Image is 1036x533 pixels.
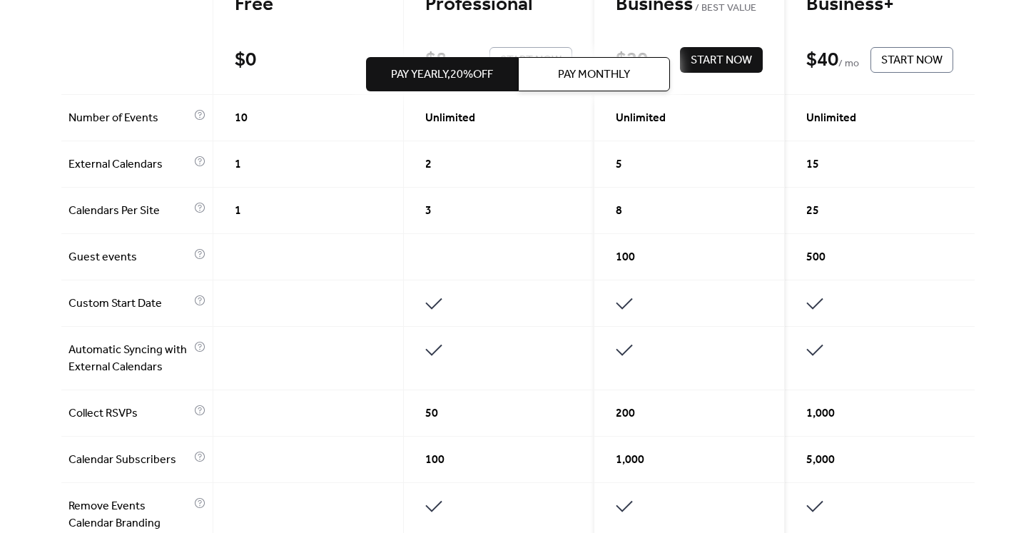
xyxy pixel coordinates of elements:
span: 500 [806,249,826,266]
span: 25 [806,203,819,220]
span: 1,000 [806,405,835,422]
span: Automatic Syncing with External Calendars [68,342,191,376]
span: Pay Monthly [558,66,630,83]
span: 50 [425,405,438,422]
span: Start Now [691,52,752,69]
span: Calendars Per Site [68,203,191,220]
span: Collect RSVPs [68,405,191,422]
div: $ 0 [235,48,256,73]
button: Pay Yearly,20%off [366,57,518,91]
button: Pay Monthly [518,57,670,91]
span: 1,000 [616,452,644,469]
span: Unlimited [806,110,856,127]
div: $ 40 [806,48,838,73]
span: 3 [425,203,432,220]
button: Start Now [680,47,763,73]
span: External Calendars [68,156,191,173]
span: 15 [806,156,819,173]
span: 100 [425,452,445,469]
span: 200 [616,405,635,422]
span: Start Now [881,52,943,69]
button: Start Now [870,47,953,73]
span: / mo [838,56,859,73]
span: Calendar Subscribers [68,452,191,469]
span: Custom Start Date [68,295,191,313]
span: 2 [425,156,432,173]
span: 1 [235,156,241,173]
span: 10 [235,110,248,127]
span: 5,000 [806,452,835,469]
span: Guest events [68,249,191,266]
span: 5 [616,156,622,173]
span: 1 [235,203,241,220]
span: Number of Events [68,110,191,127]
span: 8 [616,203,622,220]
span: 100 [616,249,635,266]
span: Remove Events Calendar Branding [68,498,191,532]
span: Pay Yearly, 20% off [391,66,493,83]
